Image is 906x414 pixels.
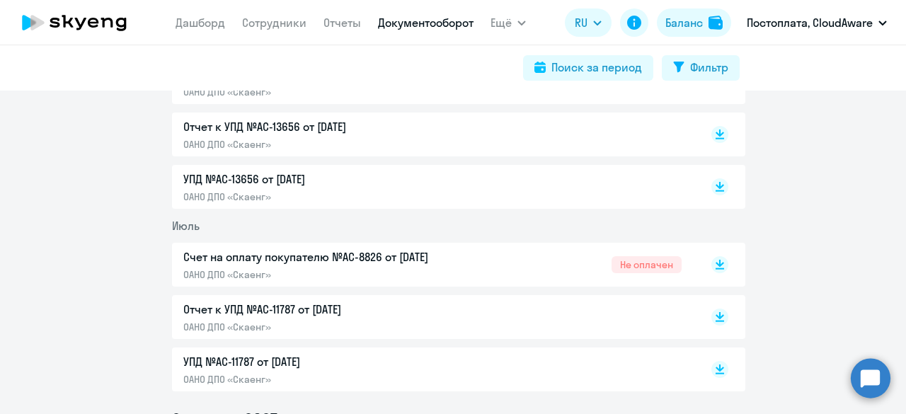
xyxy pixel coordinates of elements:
a: УПД №AC-11787 от [DATE]ОАНО ДПО «Скаенг» [183,353,682,386]
p: Отчет к УПД №AC-11787 от [DATE] [183,301,481,318]
p: Счет на оплату покупателю №AC-8826 от [DATE] [183,248,481,265]
p: Отчет к УПД №AC-13656 от [DATE] [183,118,481,135]
p: ОАНО ДПО «Скаенг» [183,190,481,203]
p: Постоплата, CloudAware [747,14,873,31]
p: ОАНО ДПО «Скаенг» [183,138,481,151]
p: УПД №AC-13656 от [DATE] [183,171,481,188]
button: RU [565,8,612,37]
p: ОАНО ДПО «Скаенг» [183,321,481,333]
img: balance [709,16,723,30]
button: Фильтр [662,55,740,81]
a: Счет на оплату покупателю №AC-8826 от [DATE]ОАНО ДПО «Скаенг»Не оплачен [183,248,682,281]
button: Ещё [491,8,526,37]
a: Документооборот [378,16,474,30]
a: Отчет к УПД №AC-13656 от [DATE]ОАНО ДПО «Скаенг» [183,118,682,151]
button: Поиск за период [523,55,653,81]
p: ОАНО ДПО «Скаенг» [183,268,481,281]
button: Постоплата, CloudAware [740,6,894,40]
a: Отчеты [323,16,361,30]
div: Баланс [665,14,703,31]
p: ОАНО ДПО «Скаенг» [183,86,481,98]
a: Дашборд [176,16,225,30]
span: Не оплачен [612,256,682,273]
a: УПД №AC-13656 от [DATE]ОАНО ДПО «Скаенг» [183,171,682,203]
p: ОАНО ДПО «Скаенг» [183,373,481,386]
a: Отчет к УПД №AC-11787 от [DATE]ОАНО ДПО «Скаенг» [183,301,682,333]
a: Сотрудники [242,16,306,30]
span: RU [575,14,587,31]
p: УПД №AC-11787 от [DATE] [183,353,481,370]
div: Поиск за период [551,59,642,76]
button: Балансbalance [657,8,731,37]
span: Ещё [491,14,512,31]
span: Июль [172,219,200,233]
div: Фильтр [690,59,728,76]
